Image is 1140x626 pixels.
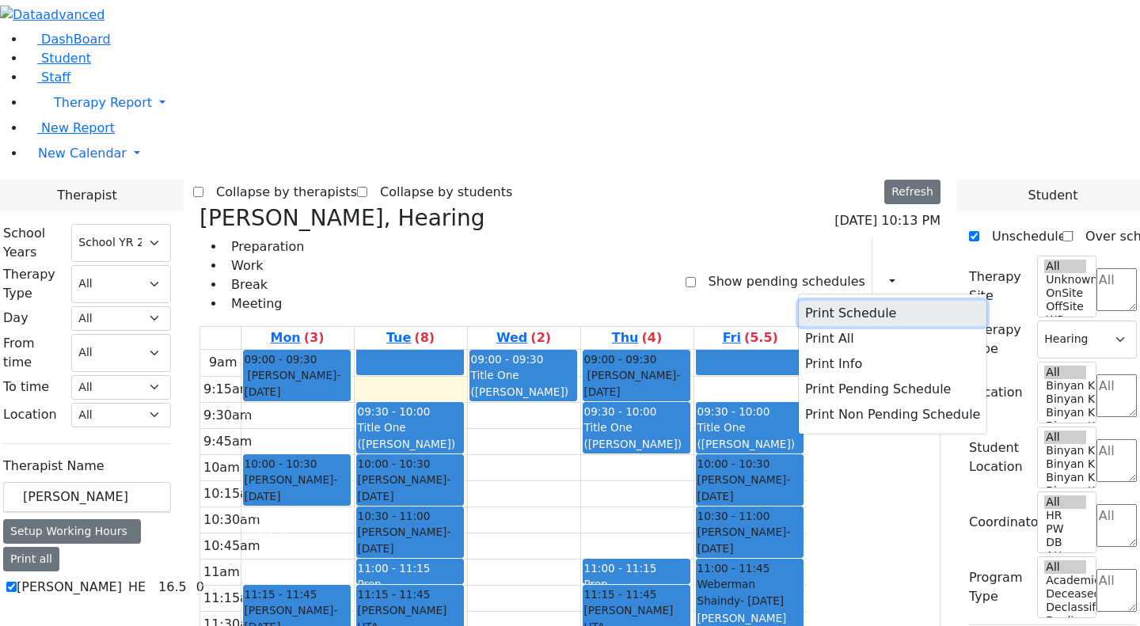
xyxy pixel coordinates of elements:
[358,586,431,602] span: 11:15 - 11:45
[584,405,657,418] span: 09:30 - 10:00
[969,513,1043,532] label: Coordinator
[799,301,986,326] button: Print Schedule
[3,519,141,544] div: Setup Working Hours
[584,367,689,400] div: [PERSON_NAME]
[799,402,986,427] button: Print Non Pending Schedule
[697,419,803,435] div: Title One
[471,353,544,366] span: 09:00 - 09:30
[530,328,551,347] label: (2)
[1044,366,1085,379] option: All
[1044,260,1085,273] option: All
[358,562,431,575] span: 11:00 - 11:15
[1044,536,1085,549] option: DB
[1096,268,1137,311] textarea: Search
[200,589,264,608] div: 11:15am
[744,328,778,347] label: (5.5)
[697,560,770,576] span: 11:00 - 11:45
[41,120,115,135] span: New Report
[206,353,241,372] div: 9am
[697,524,803,556] div: [PERSON_NAME]
[3,405,57,424] label: Location
[200,563,243,582] div: 11am
[54,95,152,110] span: Therapy Report
[697,456,770,472] span: 10:00 - 10:30
[25,138,1140,169] a: New Calendar
[358,508,431,524] span: 10:30 - 11:00
[225,294,304,313] li: Meeting
[3,547,59,571] button: Print all
[245,472,349,504] div: [PERSON_NAME]
[155,578,190,597] div: 16.5
[584,576,689,592] div: Prep
[799,377,986,402] button: Print Pending Schedule
[358,576,462,592] div: Prep
[969,321,1028,359] label: Therapy Type
[1044,313,1085,327] option: WP
[697,525,791,554] span: - [DATE]
[584,419,689,435] div: Title One
[1044,457,1085,471] option: Binyan Klein 4
[358,472,462,504] div: [PERSON_NAME]
[584,436,689,452] div: ([PERSON_NAME])
[979,224,1074,249] label: Unscheduled
[3,482,171,512] input: Search
[471,367,576,383] div: Title One
[969,568,1028,606] label: Program Type
[697,610,803,626] div: [PERSON_NAME]
[17,578,122,597] label: [PERSON_NAME]
[931,269,940,294] div: Delete
[1044,431,1085,444] option: All
[1044,393,1085,406] option: Binyan Klein 4
[697,576,803,609] div: Weberman Shaindy
[3,265,62,303] label: Therapy Type
[358,525,451,554] span: - [DATE]
[25,51,91,66] a: Student
[383,327,438,349] a: August 26, 2025
[1044,286,1085,300] option: OnSite
[1044,444,1085,457] option: Binyan Klein 5
[358,524,462,556] div: [PERSON_NAME]
[1096,504,1137,547] textarea: Search
[41,32,111,47] span: DashBoard
[358,456,431,472] span: 10:00 - 10:30
[358,405,431,418] span: 09:30 - 10:00
[245,524,349,540] div: Grade 8
[245,401,349,417] div: [PERSON_NAME]
[25,70,70,85] a: Staff
[1044,419,1085,433] option: Binyan Klein 2
[471,384,576,400] div: ([PERSON_NAME])
[57,186,116,205] span: Therapist
[367,180,512,205] label: Collapse by students
[740,594,784,607] span: - [DATE]
[641,328,662,347] label: (4)
[245,586,317,602] span: 11:15 - 11:45
[245,456,317,472] span: 10:00 - 10:30
[25,87,1140,119] a: Therapy Report
[1044,300,1085,313] option: OffSite
[697,405,770,418] span: 09:30 - 10:00
[1044,560,1085,574] option: All
[697,436,803,452] div: ([PERSON_NAME])
[245,473,338,502] span: - [DATE]
[1044,471,1085,484] option: Binyan Klein 3
[200,458,243,477] div: 10am
[697,472,803,504] div: [PERSON_NAME]
[1044,601,1085,614] option: Declassified
[41,70,70,85] span: Staff
[1044,379,1085,393] option: Binyan Klein 5
[200,537,264,556] div: 10:45am
[969,383,1023,402] label: Location
[584,562,657,575] span: 11:00 - 11:15
[584,586,657,602] span: 11:15 - 11:45
[38,146,127,161] span: New Calendar
[193,578,207,597] div: 0
[584,369,681,397] span: - [DATE]
[41,51,91,66] span: Student
[1044,574,1085,587] option: Academic Support
[3,377,49,396] label: To time
[245,369,341,397] span: - [DATE]
[1044,587,1085,601] option: Deceased
[200,380,255,399] div: 9:15am
[696,269,865,294] label: Show pending schedules
[1044,509,1085,522] option: HR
